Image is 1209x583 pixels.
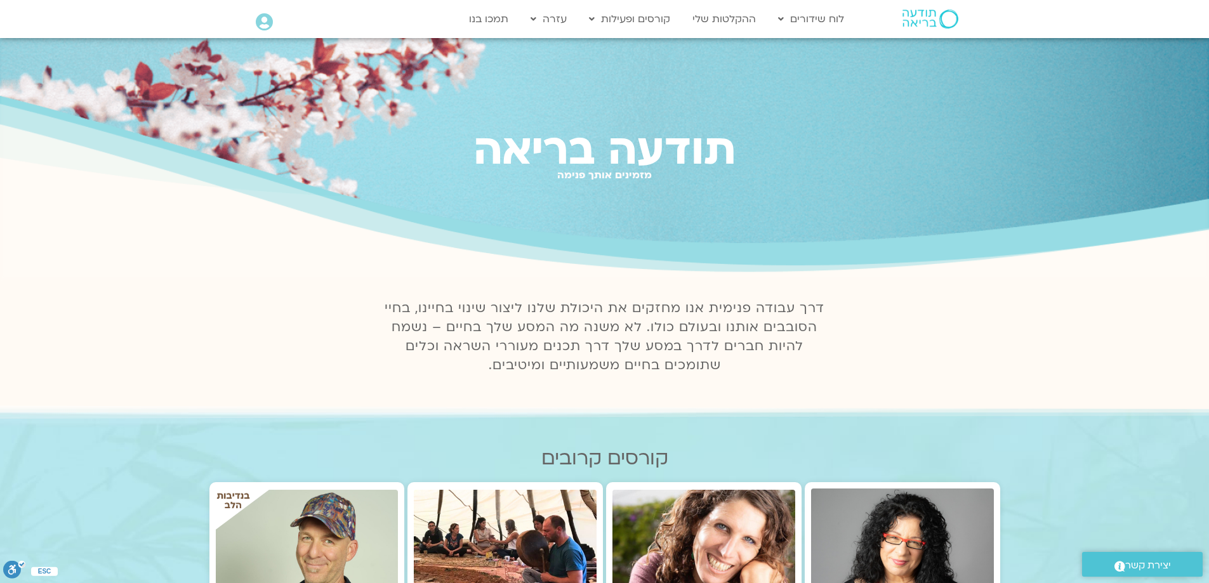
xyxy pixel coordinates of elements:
img: תודעה בריאה [902,10,958,29]
span: יצירת קשר [1125,557,1171,574]
a: לוח שידורים [772,7,850,31]
a: תמכו בנו [463,7,515,31]
a: עזרה [524,7,573,31]
a: יצירת קשר [1082,552,1203,577]
h2: קורסים קרובים [209,447,1000,469]
a: ההקלטות שלי [686,7,762,31]
a: קורסים ופעילות [583,7,677,31]
p: דרך עבודה פנימית אנו מחזקים את היכולת שלנו ליצור שינוי בחיינו, בחיי הסובבים אותנו ובעולם כולו. לא... [378,299,832,375]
